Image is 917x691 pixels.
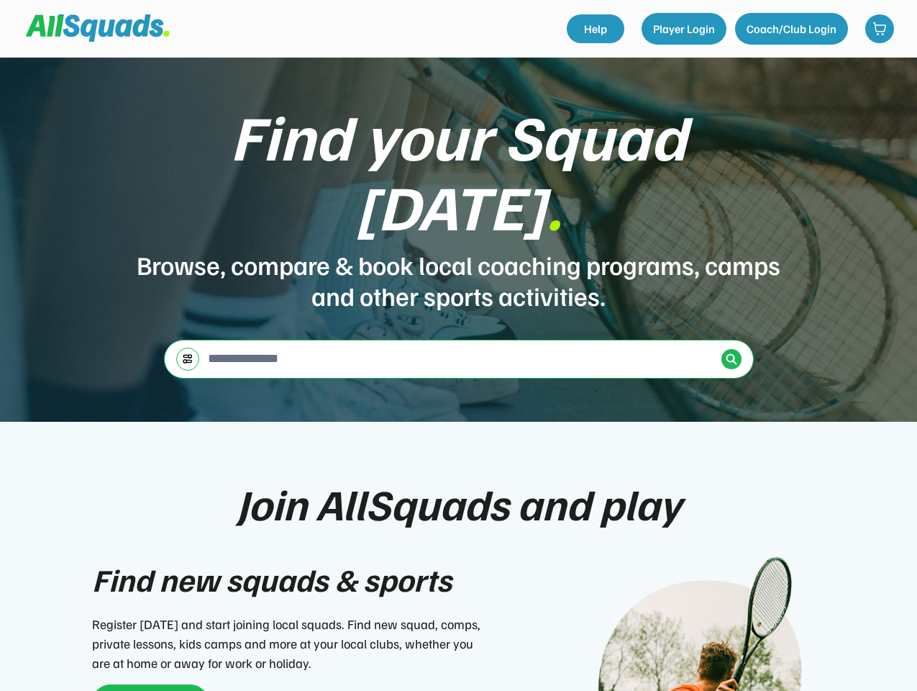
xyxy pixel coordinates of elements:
[546,166,562,245] font: .
[642,13,726,45] button: Player Login
[135,101,783,240] div: Find your Squad [DATE]
[92,615,488,673] div: Register [DATE] and start joining local squads. Find new squad, comps, private lessons, kids camp...
[92,556,452,603] div: Find new squads & sports
[735,13,848,45] button: Coach/Club Login
[237,479,681,527] div: Join AllSquads and play
[26,14,170,42] img: Squad%20Logo.svg
[182,353,193,364] img: settings-03.svg
[872,22,887,36] img: shopping-cart-01%20%281%29.svg
[135,249,783,311] div: Browse, compare & book local coaching programs, camps and other sports activities.
[726,353,737,365] img: Icon%20%2838%29.svg
[567,14,624,43] a: Help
